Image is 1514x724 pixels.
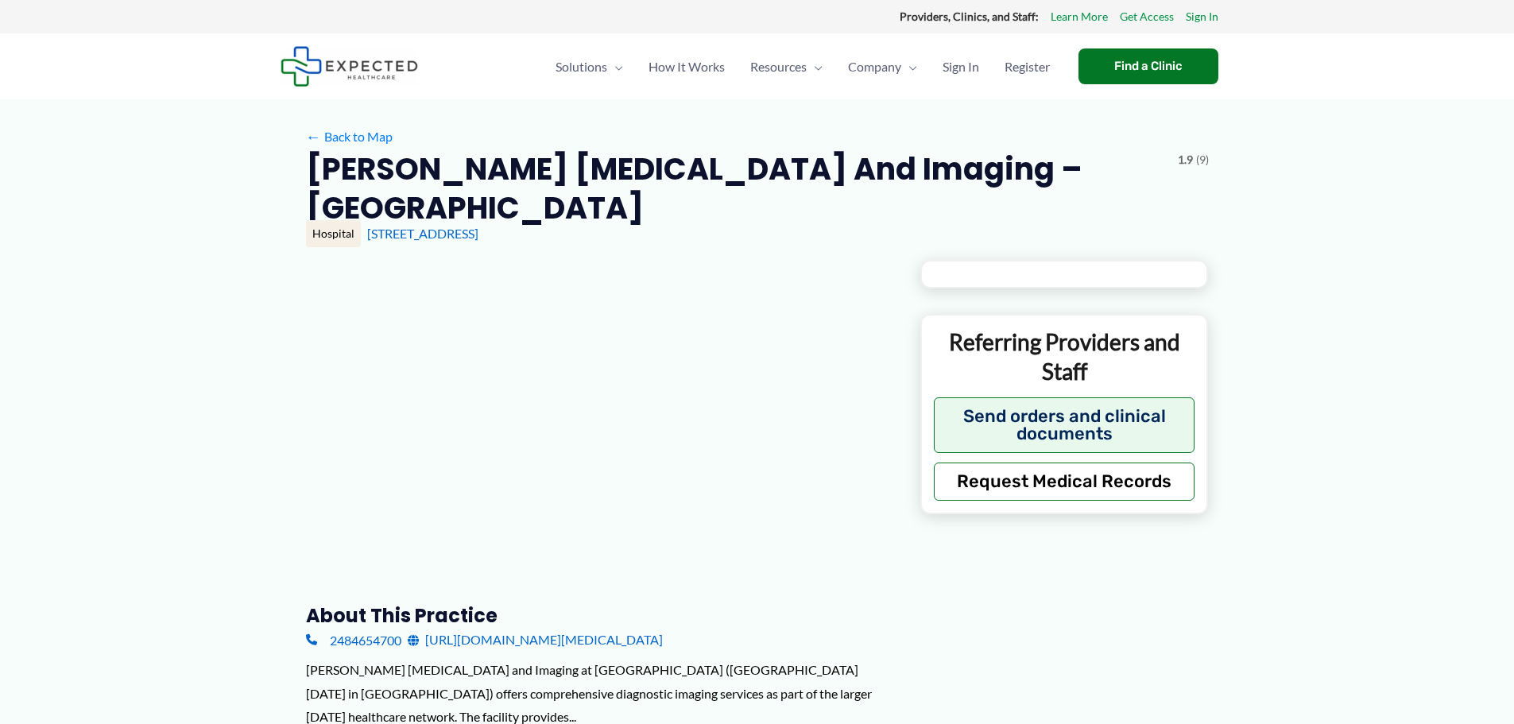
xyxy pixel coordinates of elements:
span: Company [848,39,901,95]
a: CompanyMenu Toggle [835,39,930,95]
button: Request Medical Records [934,463,1195,501]
span: 1.9 [1178,149,1193,170]
span: Menu Toggle [901,39,917,95]
a: ←Back to Map [306,125,393,149]
span: Menu Toggle [607,39,623,95]
a: SolutionsMenu Toggle [543,39,636,95]
a: 2484654700 [306,628,401,652]
span: Register [1005,39,1050,95]
span: Resources [750,39,807,95]
button: Send orders and clinical documents [934,397,1195,453]
a: How It Works [636,39,738,95]
strong: Providers, Clinics, and Staff: [900,10,1039,23]
a: Sign In [1186,6,1218,27]
a: ResourcesMenu Toggle [738,39,835,95]
h3: About this practice [306,603,895,628]
a: [URL][DOMAIN_NAME][MEDICAL_DATA] [408,628,663,652]
img: Expected Healthcare Logo - side, dark font, small [281,46,418,87]
a: Get Access [1120,6,1174,27]
a: Find a Clinic [1078,48,1218,84]
span: ← [306,129,321,144]
a: Learn More [1051,6,1108,27]
nav: Primary Site Navigation [543,39,1063,95]
a: Sign In [930,39,992,95]
span: Sign In [943,39,979,95]
span: How It Works [649,39,725,95]
div: Hospital [306,220,361,247]
p: Referring Providers and Staff [934,327,1195,385]
a: [STREET_ADDRESS] [367,226,478,241]
a: Register [992,39,1063,95]
span: Menu Toggle [807,39,823,95]
h2: [PERSON_NAME] [MEDICAL_DATA] and Imaging – [GEOGRAPHIC_DATA] [306,149,1165,228]
span: (9) [1196,149,1209,170]
span: Solutions [556,39,607,95]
